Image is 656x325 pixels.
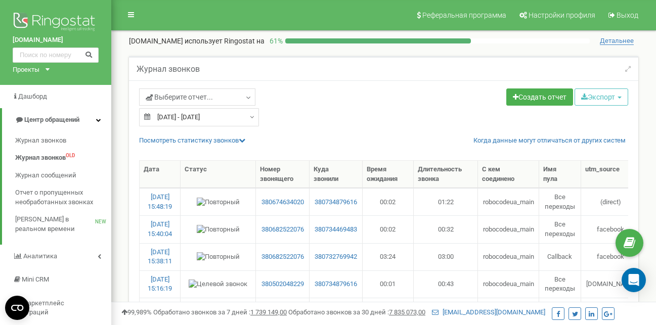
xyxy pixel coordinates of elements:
[265,36,285,46] p: 61 %
[13,299,64,316] span: Маркетплейс интеграций
[181,161,256,188] th: Статус
[15,149,111,167] a: Журнал звонковOLD
[473,136,626,146] a: Когда данные могут отличаться от других систем
[13,10,99,35] img: Ringostat logo
[129,36,265,46] p: [DOMAIN_NAME]
[18,92,47,100] span: Дашборд
[389,308,425,316] u: 7 835 073,00
[363,243,414,270] td: 03:24
[539,298,581,325] td: Все переходы
[148,248,172,265] a: [DATE] 15:38:11
[414,270,478,298] td: 00:43
[197,198,240,207] img: Повторный
[197,252,240,262] img: Повторный
[581,161,640,188] th: utm_source
[153,308,287,316] span: Обработано звонков за 7 дней :
[260,252,305,262] a: 380682522076
[148,220,172,238] a: [DATE] 15:40:04
[581,270,640,298] td: [DOMAIN_NAME]
[23,252,57,260] span: Аналитика
[539,188,581,215] td: Все переходы
[414,215,478,243] td: 00:32
[414,298,478,325] td: 02:47
[539,270,581,298] td: Все переходы
[478,161,539,188] th: С кем соединено
[478,215,539,243] td: robocodeua_main
[148,193,172,210] a: [DATE] 15:48:19
[539,161,581,188] th: Имя пула
[288,308,425,316] span: Обработано звонков за 30 дней :
[539,243,581,270] td: Callback
[478,188,539,215] td: robocodeua_main
[363,298,414,325] td: 00:02
[422,11,506,19] span: Реферальная программа
[5,296,29,320] button: Open CMP widget
[15,184,111,211] a: Отчет о пропущенных необработанных звонках
[314,280,358,289] a: 380734879616
[15,136,66,146] span: Журнал звонков
[121,308,152,316] span: 99,989%
[148,275,172,293] a: [DATE] 15:16:19
[139,136,245,144] a: Посмотреть cтатистику звонков
[260,280,305,289] a: 380502048229
[617,11,638,19] span: Выход
[581,188,640,215] td: (direct)
[260,198,305,207] a: 380674634020
[13,65,39,75] div: Проекты
[13,48,99,63] input: Поиск по номеру
[506,88,573,106] a: Создать отчет
[146,92,213,102] span: Выберите отчет...
[256,161,310,188] th: Номер звонящего
[15,153,66,163] span: Журнал звонков
[581,215,640,243] td: facebook
[137,65,200,74] h5: Журнал звонков
[15,188,106,207] span: Отчет о пропущенных необработанных звонках
[139,88,255,106] a: Выберите отчет...
[478,243,539,270] td: robocodeua_main
[15,171,76,180] span: Журнал сообщений
[260,225,305,235] a: 380682522076
[529,11,595,19] span: Настройки профиля
[414,243,478,270] td: 03:00
[15,211,111,238] a: [PERSON_NAME] в реальном времениNEW
[314,198,358,207] a: 380734879616
[22,275,49,283] span: Mini CRM
[600,37,634,45] span: Детальнее
[581,243,640,270] td: facebook
[363,215,414,243] td: 00:02
[24,116,79,123] span: Центр обращений
[189,280,247,289] img: Целевой звонок
[622,268,646,292] div: Open Intercom Messenger
[363,161,414,188] th: Время ожидания
[363,270,414,298] td: 00:01
[432,308,545,316] a: [EMAIL_ADDRESS][DOMAIN_NAME]
[414,161,478,188] th: Длительность звонка
[314,225,358,235] a: 380734469483
[15,215,95,234] span: [PERSON_NAME] в реальном времени
[185,37,265,45] span: использует Ringostat на
[314,252,358,262] a: 380732769942
[13,35,99,45] a: [DOMAIN_NAME]
[414,188,478,215] td: 01:22
[539,215,581,243] td: Все переходы
[15,167,111,184] a: Журнал сообщений
[15,132,111,150] a: Журнал звонков
[478,270,539,298] td: robocodeua_main
[140,161,181,188] th: Дата
[250,308,287,316] u: 1 739 149,00
[581,298,640,325] td: ads_google
[478,298,539,325] td: robocodeua_main
[363,188,414,215] td: 00:02
[197,225,240,235] img: Повторный
[310,161,362,188] th: Куда звонили
[575,88,628,106] button: Экспорт
[2,108,111,132] a: Центр обращений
